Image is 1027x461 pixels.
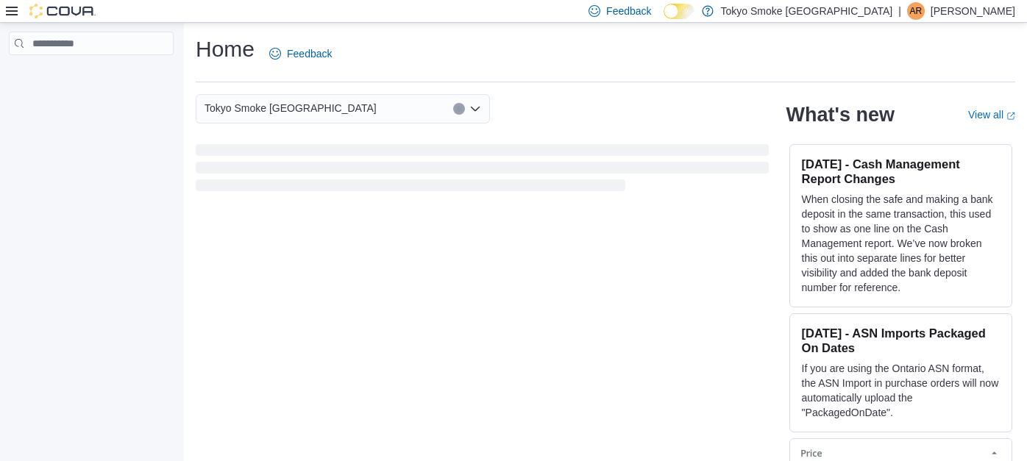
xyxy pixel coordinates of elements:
h3: [DATE] - ASN Imports Packaged On Dates [802,326,1000,355]
p: [PERSON_NAME] [931,2,1015,20]
button: Clear input [453,103,465,115]
svg: External link [1006,112,1015,121]
span: Feedback [287,46,332,61]
p: Tokyo Smoke [GEOGRAPHIC_DATA] [721,2,893,20]
div: Alexander Rosales [907,2,925,20]
a: View allExternal link [968,109,1015,121]
h3: [DATE] - Cash Management Report Changes [802,157,1000,186]
h1: Home [196,35,255,64]
nav: Complex example [9,58,174,93]
span: AR [910,2,923,20]
span: Dark Mode [664,19,664,20]
p: If you are using the Ontario ASN format, the ASN Import in purchase orders will now automatically... [802,361,1000,420]
span: Loading [196,147,769,194]
p: When closing the safe and making a bank deposit in the same transaction, this used to show as one... [802,192,1000,295]
button: Open list of options [469,103,481,115]
a: Feedback [263,39,338,68]
span: Feedback [606,4,651,18]
p: | [898,2,901,20]
input: Dark Mode [664,4,694,19]
h2: What's new [786,103,895,126]
span: Tokyo Smoke [GEOGRAPHIC_DATA] [205,99,377,117]
img: Cova [29,4,96,18]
